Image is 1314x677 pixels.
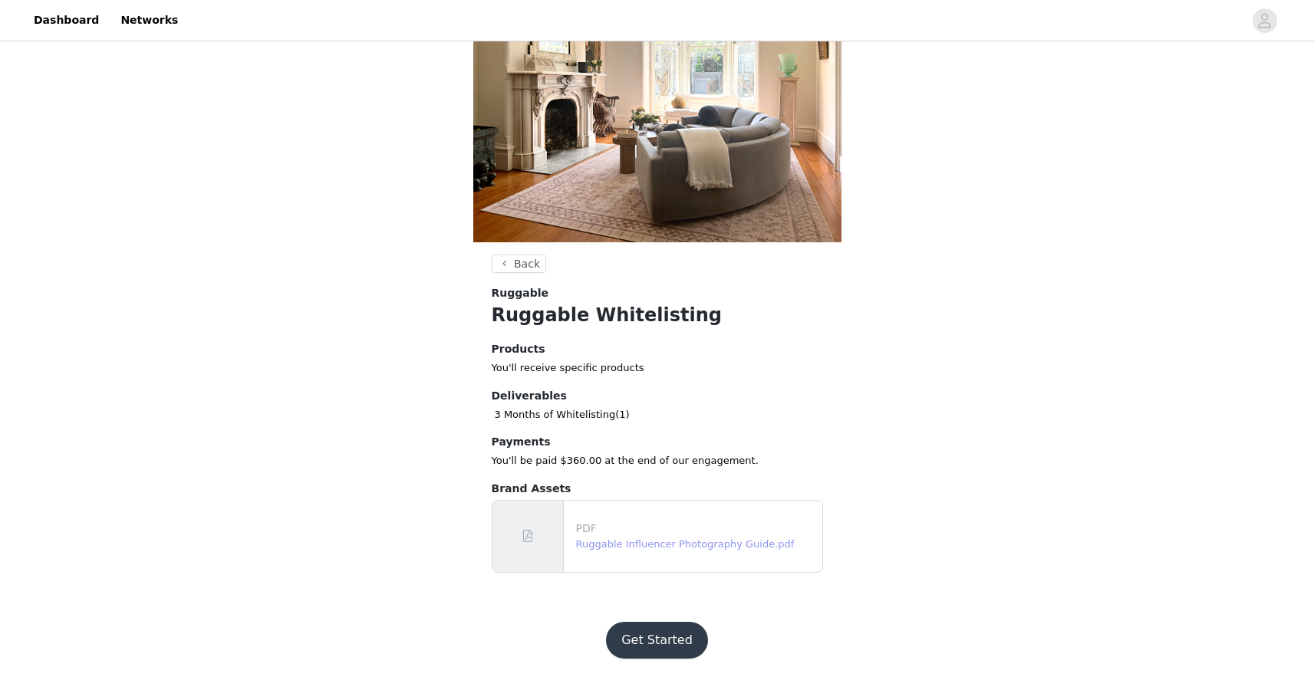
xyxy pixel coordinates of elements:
[492,360,823,376] p: You'll receive specific products
[492,481,823,497] h4: Brand Assets
[492,341,823,357] h4: Products
[495,407,616,422] span: 3 Months of Whitelisting
[606,622,708,659] button: Get Started
[492,434,823,450] h4: Payments
[576,521,816,537] p: PDF
[492,453,823,468] p: You'll be paid $360.00 at the end of our engagement.
[576,538,795,550] a: Ruggable Influencer Photography Guide.pdf
[615,407,629,422] span: (1)
[492,255,547,273] button: Back
[492,388,823,404] h4: Deliverables
[25,3,108,38] a: Dashboard
[111,3,187,38] a: Networks
[492,301,823,329] h1: Ruggable Whitelisting
[1257,8,1272,33] div: avatar
[492,285,549,301] span: Ruggable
